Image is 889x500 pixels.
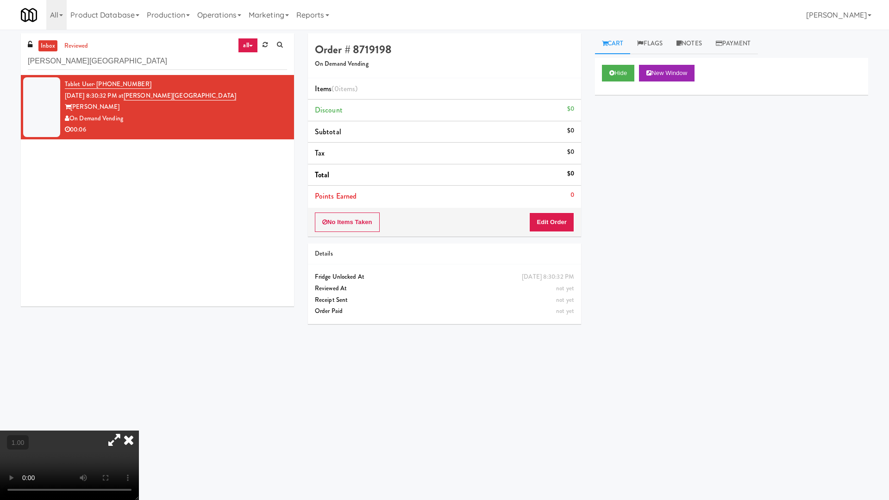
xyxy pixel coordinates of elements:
[595,33,631,54] a: Cart
[28,53,287,70] input: Search vision orders
[567,168,574,180] div: $0
[529,212,574,232] button: Edit Order
[567,103,574,115] div: $0
[315,61,574,68] h5: On Demand Vending
[315,306,574,317] div: Order Paid
[21,7,37,23] img: Micromart
[65,101,287,113] div: [PERSON_NAME]
[65,113,287,125] div: On Demand Vending
[567,125,574,137] div: $0
[315,191,357,201] span: Points Earned
[332,83,357,94] span: (0 )
[315,283,574,294] div: Reviewed At
[315,248,574,260] div: Details
[670,33,709,54] a: Notes
[315,126,341,137] span: Subtotal
[65,124,287,136] div: 00:06
[709,33,758,54] a: Payment
[315,105,343,115] span: Discount
[639,65,695,81] button: New Window
[38,40,57,52] a: inbox
[630,33,670,54] a: Flags
[315,169,330,180] span: Total
[339,83,356,94] ng-pluralize: items
[315,44,574,56] h4: Order # 8719198
[556,295,574,304] span: not yet
[315,83,357,94] span: Items
[65,80,151,89] a: Tablet User· [PHONE_NUMBER]
[65,91,124,100] span: [DATE] 8:30:32 PM at
[522,271,574,283] div: [DATE] 8:30:32 PM
[556,284,574,293] span: not yet
[62,40,91,52] a: reviewed
[315,271,574,283] div: Fridge Unlocked At
[315,294,574,306] div: Receipt Sent
[315,148,325,158] span: Tax
[238,38,257,53] a: all
[567,146,574,158] div: $0
[602,65,634,81] button: Hide
[315,212,380,232] button: No Items Taken
[124,91,236,100] a: [PERSON_NAME][GEOGRAPHIC_DATA]
[21,75,294,139] li: Tablet User· [PHONE_NUMBER][DATE] 8:30:32 PM at[PERSON_NAME][GEOGRAPHIC_DATA][PERSON_NAME]On Dema...
[556,306,574,315] span: not yet
[94,80,151,88] span: · [PHONE_NUMBER]
[570,189,574,201] div: 0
